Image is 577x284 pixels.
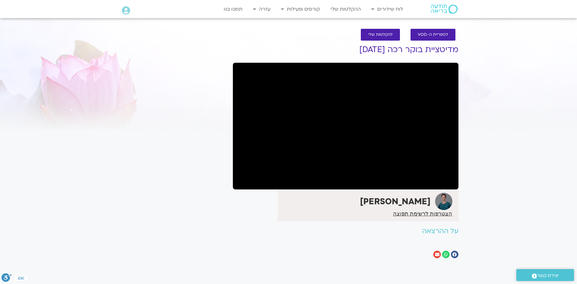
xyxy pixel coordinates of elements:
h1: מדיטציית בוקר רכה [DATE] [233,45,458,54]
a: עזרה [250,3,273,15]
span: יצירת קשר [537,272,559,280]
a: קורסים ופעילות [278,3,323,15]
div: שיתוף ב whatsapp [442,251,450,258]
a: הצטרפות לרשימת תפוצה [393,211,452,216]
img: תודעה בריאה [431,5,458,14]
a: תמכו בנו [221,3,246,15]
a: לספריית ה-VOD [411,29,455,41]
a: ההקלטות שלי [327,3,364,15]
span: להקלטות שלי [368,32,393,37]
a: לוח שידורים [368,3,406,15]
div: שיתוף ב facebook [451,251,458,258]
div: שיתוף ב email [433,251,441,258]
a: להקלטות שלי [361,29,400,41]
img: אורי דאובר [435,193,452,210]
span: לספריית ה-VOD [418,32,448,37]
strong: [PERSON_NAME] [360,196,431,207]
iframe: מרחב תרגול מדיטציה בבוקר עם אורי דאובר 19.8.25 [233,63,458,189]
a: יצירת קשר [516,269,574,281]
h2: על ההרצאה [233,227,458,235]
